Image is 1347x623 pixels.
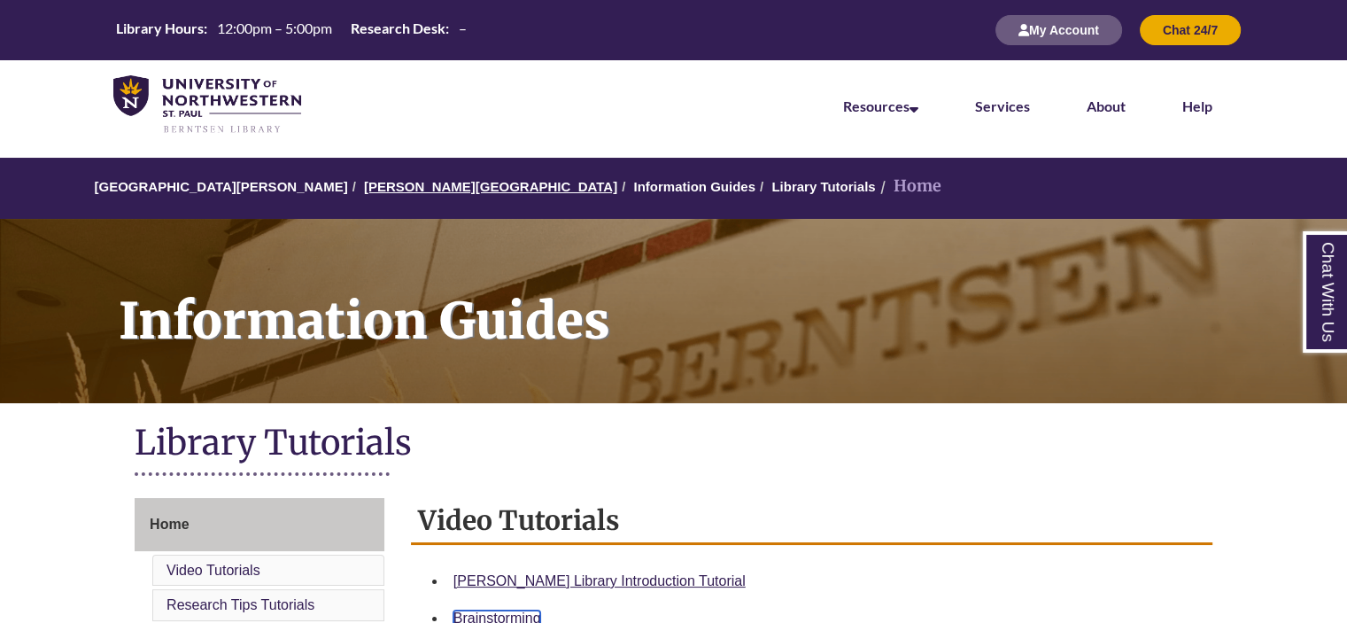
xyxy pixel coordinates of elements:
a: My Account [995,22,1122,37]
a: Research Tips Tutorials [166,597,314,612]
button: My Account [995,15,1122,45]
a: [PERSON_NAME] Library Introduction Tutorial [453,573,746,588]
a: Library Tutorials [771,179,875,194]
a: Chat 24/7 [1140,22,1241,37]
a: Help [1182,97,1212,114]
span: 12:00pm – 5:00pm [217,19,332,36]
span: Home [150,517,189,532]
a: Resources [843,97,918,114]
a: Video Tutorials [166,563,260,578]
a: Services [975,97,1030,114]
th: Library Hours: [109,19,210,38]
li: Home [876,174,941,199]
a: Information Guides [633,179,755,194]
img: UNWSP Library Logo [113,75,301,135]
button: Chat 24/7 [1140,15,1241,45]
th: Research Desk: [344,19,452,38]
a: Home [135,498,384,551]
table: Hours Today [109,19,474,41]
h1: Library Tutorials [135,421,1212,468]
a: Hours Today [109,19,474,43]
span: – [459,19,467,36]
h1: Information Guides [99,219,1347,380]
h2: Video Tutorials [411,498,1212,545]
a: [PERSON_NAME][GEOGRAPHIC_DATA] [364,179,617,194]
a: About [1087,97,1126,114]
a: [GEOGRAPHIC_DATA][PERSON_NAME] [94,179,347,194]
